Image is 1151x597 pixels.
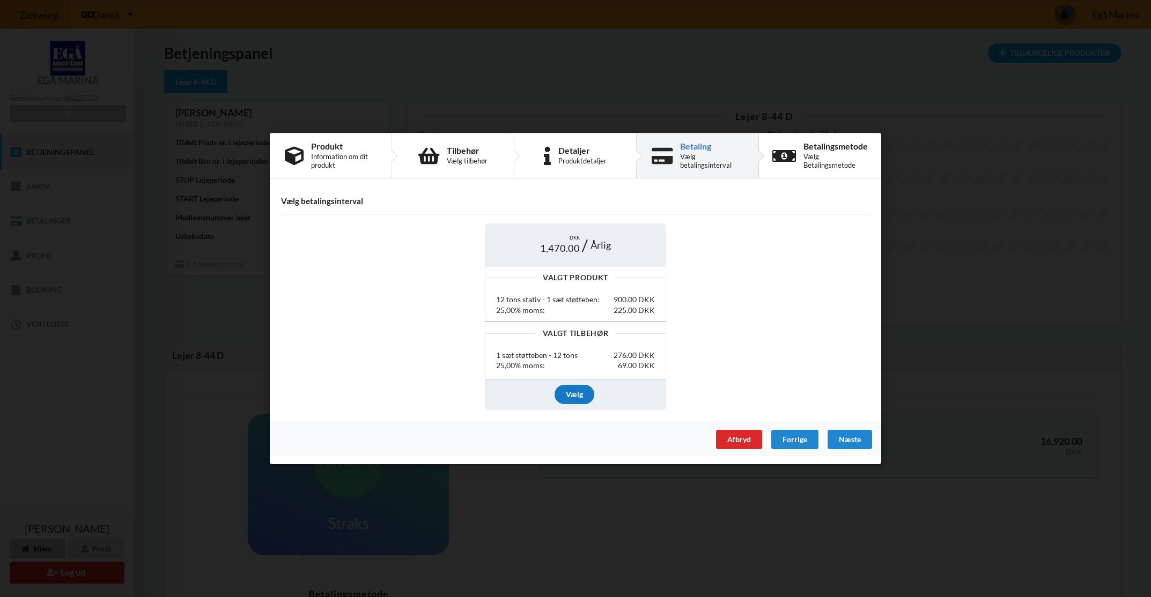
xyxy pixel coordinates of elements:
[618,360,655,371] div: 69.00 DKK
[716,430,762,449] div: Afbryd
[496,305,545,316] div: 25,00% moms:
[485,274,666,281] div: Valgt Produkt
[828,430,872,449] div: Næste
[570,235,580,242] span: DKK
[555,384,594,404] div: Vælg
[803,152,868,169] div: Vælg Betalingsmetode
[485,329,666,337] div: Valgt Tilbehør
[614,349,655,360] div: 276.00 DKK
[447,156,488,165] div: Vælg tilbehør
[585,235,616,255] div: Årlig
[680,152,743,169] div: Vælg betalingsinterval
[540,242,580,255] span: 1,470.00
[803,142,868,151] div: Betalingsmetode
[496,349,578,360] div: 1 sæt støtteben - 12 tons
[558,156,607,165] div: Produktdetaljer
[558,146,607,155] div: Detaljer
[614,294,655,305] div: 900.00 DKK
[311,142,377,151] div: Produkt
[680,142,743,151] div: Betaling
[496,360,545,371] div: 25,00% moms:
[447,146,488,155] div: Tilbehør
[311,152,377,169] div: Information om dit produkt
[614,305,655,316] div: 225.00 DKK
[281,196,870,206] h4: Vælg betalingsinterval
[771,430,818,449] div: Forrige
[496,294,600,305] div: 12 tons stativ - 1 sæt støtteben:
